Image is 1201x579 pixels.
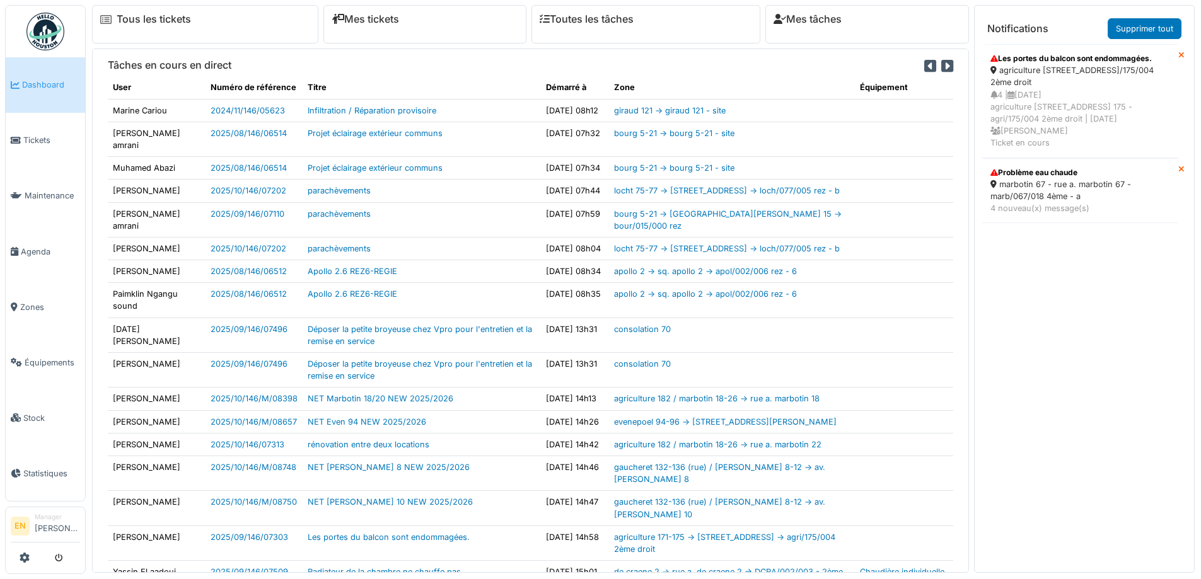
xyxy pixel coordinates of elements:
a: Infiltration / Réparation provisoire [308,106,436,115]
div: marbotin 67 - rue a. marbotin 67 - marb/067/018 4ème - a [990,178,1170,202]
a: 2024/11/146/05623 [211,106,285,115]
td: [DATE] 08h12 [541,99,609,122]
a: Maintenance [6,168,85,224]
th: Titre [303,76,541,99]
a: NET [PERSON_NAME] 8 NEW 2025/2026 [308,462,470,472]
a: Supprimer tout [1108,18,1181,39]
th: Numéro de référence [206,76,303,99]
a: Radiateur de la chambre ne chauffe pas [308,567,461,576]
a: parachèvements [308,186,371,195]
div: Les portes du balcon sont endommagées. [990,53,1170,64]
div: agriculture [STREET_ADDRESS]/175/004 2ème droit [990,64,1170,88]
a: Apollo 2.6 REZ6-REGIE [308,289,397,299]
span: Zones [20,301,80,313]
a: evenepoel 94-96 -> [STREET_ADDRESS][PERSON_NAME] [614,417,837,427]
a: Tous les tickets [117,13,191,25]
a: 2025/08/146/06512 [211,267,287,276]
a: consolation 70 [614,324,671,334]
th: Équipement [855,76,953,99]
td: [PERSON_NAME] [108,237,206,260]
a: agriculture 182 / marbotin 18-26 -> rue a. marbotin 18 [614,394,820,403]
td: [PERSON_NAME] [108,410,206,433]
a: Dashboard [6,57,85,113]
div: 4 | [DATE] agriculture [STREET_ADDRESS] 175 - agri/175/004 2ème droit | [DATE] [PERSON_NAME] Tick... [990,89,1170,149]
td: [DATE] 07h59 [541,202,609,237]
a: parachèvements [308,209,371,219]
td: [DATE] 14h42 [541,433,609,456]
a: 2025/10/146/M/08748 [211,462,296,472]
a: Stock [6,390,85,445]
td: Marine Cariou [108,99,206,122]
a: agriculture 182 / marbotin 18-26 -> rue a. marbotin 22 [614,440,821,449]
a: giraud 121 -> giraud 121 - site [614,106,726,115]
td: [DATE] 08h35 [541,283,609,318]
a: 2025/10/146/M/08750 [211,497,297,507]
td: Muhamed Abazi [108,157,206,180]
span: translation missing: fr.shared.user [113,83,131,92]
td: [PERSON_NAME] [108,387,206,410]
a: Zones [6,279,85,335]
span: Maintenance [25,190,80,202]
td: [DATE] 07h34 [541,157,609,180]
a: consolation 70 [614,359,671,369]
a: Déposer la petite broyeuse chez Vpro pour l'entretien et la remise en service [308,359,532,381]
td: Paimklin Ngangu sound [108,283,206,318]
h6: Notifications [987,23,1048,35]
a: Mes tâches [774,13,842,25]
a: Équipements [6,335,85,390]
a: Agenda [6,224,85,279]
a: NET Marbotin 18/20 NEW 2025/2026 [308,394,453,403]
a: 2025/09/146/07303 [211,532,288,542]
a: 2025/10/146/07313 [211,440,284,449]
td: [PERSON_NAME] [108,525,206,560]
a: apollo 2 -> sq. apollo 2 -> apol/002/006 rez - 6 [614,267,797,276]
a: parachèvements [308,244,371,253]
td: [PERSON_NAME] [108,260,206,283]
a: bourg 5-21 -> bourg 5-21 - site [614,163,734,173]
img: Badge_color-CXgf-gQk.svg [26,13,64,50]
a: NET [PERSON_NAME] 10 NEW 2025/2026 [308,497,473,507]
td: [DATE] 14h26 [541,410,609,433]
span: Statistiques [23,467,80,479]
li: [PERSON_NAME] [35,512,80,539]
div: 4 nouveau(x) message(s) [990,202,1170,214]
span: Stock [23,412,80,424]
a: Déposer la petite broyeuse chez Vpro pour l'entretien et la remise en service [308,324,532,346]
td: [DATE] 07h32 [541,122,609,156]
td: [DATE][PERSON_NAME] [108,318,206,352]
td: [PERSON_NAME] [108,433,206,456]
a: 2025/08/146/06512 [211,289,287,299]
td: [DATE] 13h31 [541,318,609,352]
a: rénovation entre deux locations [308,440,429,449]
a: apollo 2 -> sq. apollo 2 -> apol/002/006 rez - 6 [614,289,797,299]
span: Agenda [21,246,80,258]
a: gaucheret 132-136 (rue) / [PERSON_NAME] 8-12 -> av. [PERSON_NAME] 10 [614,497,825,519]
td: [DATE] 07h44 [541,180,609,202]
a: Projet éclairage extérieur communs [308,163,443,173]
a: bourg 5-21 -> [GEOGRAPHIC_DATA][PERSON_NAME] 15 -> bour/015/000 rez [614,209,842,231]
span: Tickets [23,134,80,146]
a: locht 75-77 -> [STREET_ADDRESS] -> loch/077/005 rez - b [614,244,840,253]
a: Les portes du balcon sont endommagées. [308,532,470,542]
a: gaucheret 132-136 (rue) / [PERSON_NAME] 8-12 -> av. [PERSON_NAME] 8 [614,462,825,484]
td: [PERSON_NAME] [108,491,206,525]
a: 2025/09/146/07496 [211,359,287,369]
td: [DATE] 14h58 [541,525,609,560]
td: [PERSON_NAME] amrani [108,122,206,156]
td: [PERSON_NAME] [108,180,206,202]
a: 2025/08/146/06514 [211,129,287,138]
a: 2025/10/146/M/08398 [211,394,298,403]
span: Équipements [25,357,80,369]
a: NET Even 94 NEW 2025/2026 [308,417,426,427]
div: Problème eau chaude [990,167,1170,178]
a: locht 75-77 -> [STREET_ADDRESS] -> loch/077/005 rez - b [614,186,840,195]
a: de craene 2 -> rue a. de craene 2 -> DCRA/002/003 - 2ème [614,567,843,576]
td: [PERSON_NAME] [108,353,206,387]
th: Démarré à [541,76,609,99]
td: [DATE] 14h13 [541,387,609,410]
a: Les portes du balcon sont endommagées. agriculture [STREET_ADDRESS]/175/004 2ème droit 4 |[DATE]a... [982,44,1178,158]
a: 2025/09/146/07110 [211,209,284,219]
td: [DATE] 13h31 [541,353,609,387]
a: Toutes les tâches [540,13,634,25]
td: [DATE] 08h04 [541,237,609,260]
